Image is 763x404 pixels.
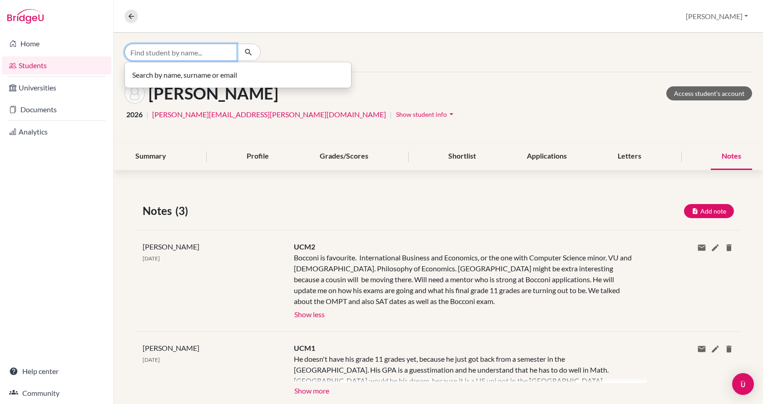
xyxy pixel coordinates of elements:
[124,83,145,104] img: Zeno Varga's avatar
[2,79,111,97] a: Universities
[2,123,111,141] a: Analytics
[149,84,278,103] h1: [PERSON_NAME]
[152,109,386,120] a: [PERSON_NAME][EMAIL_ADDRESS][PERSON_NAME][DOMAIN_NAME]
[447,110,456,119] i: arrow_drop_down
[396,110,447,118] span: Show student info
[2,100,111,119] a: Documents
[2,35,111,53] a: Home
[294,307,325,320] button: Show less
[236,143,280,170] div: Profile
[437,143,487,170] div: Shortlist
[124,143,177,170] div: Summary
[309,143,379,170] div: Grades/Scores
[294,252,633,307] div: Bocconi is favourite. International Business and Economics, or the one with Computer Science mino...
[666,86,752,100] a: Access student's account
[682,8,752,25] button: [PERSON_NAME]
[607,143,652,170] div: Letters
[126,109,143,120] span: 2026
[124,44,237,61] input: Find student by name...
[396,107,456,121] button: Show student infoarrow_drop_down
[2,362,111,380] a: Help center
[175,203,192,219] span: (3)
[143,344,199,352] span: [PERSON_NAME]
[684,204,734,218] button: Add note
[132,70,344,80] p: Search by name, surname or email
[732,373,754,395] div: Open Intercom Messenger
[143,356,160,363] span: [DATE]
[2,384,111,402] a: Community
[390,109,392,120] span: |
[7,9,44,24] img: Bridge-U
[143,203,175,219] span: Notes
[294,242,315,251] span: UCM2
[143,255,160,262] span: [DATE]
[143,242,199,251] span: [PERSON_NAME]
[711,143,752,170] div: Notes
[2,56,111,75] a: Students
[294,344,315,352] span: UCM1
[146,109,149,120] span: |
[516,143,578,170] div: Applications
[294,354,633,383] div: He doesn't have his grade 11 grades yet, because he just got back from a semester in the [GEOGRAP...
[294,383,330,397] button: Show more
